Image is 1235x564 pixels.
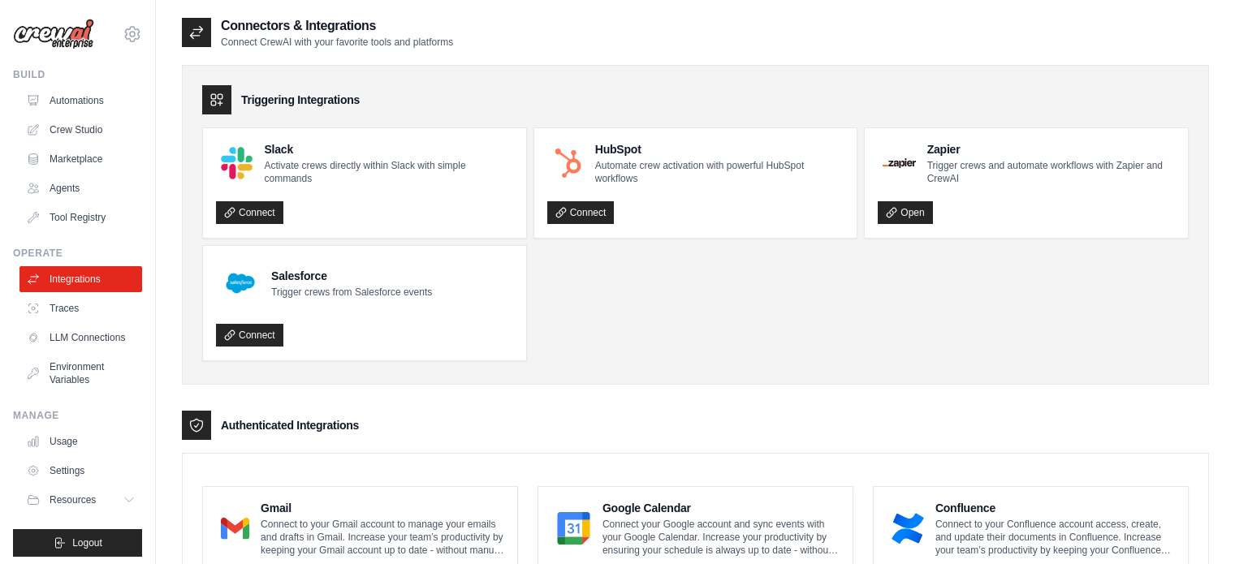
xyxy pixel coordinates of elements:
[221,147,253,179] img: Slack Logo
[878,201,932,224] a: Open
[19,428,142,454] a: Usage
[13,409,142,422] div: Manage
[264,141,512,157] h4: Slack
[935,518,1175,557] p: Connect to your Confluence account access, create, and update their documents in Confluence. Incr...
[935,500,1175,516] h4: Confluence
[50,493,96,506] span: Resources
[602,518,840,557] p: Connect your Google account and sync events with your Google Calendar. Increase your productivity...
[221,417,359,433] h3: Authenticated Integrations
[13,529,142,557] button: Logout
[595,159,844,185] p: Automate crew activation with powerful HubSpot workflows
[271,286,432,299] p: Trigger crews from Salesforce events
[19,117,142,143] a: Crew Studio
[221,36,453,49] p: Connect CrewAI with your favorite tools and platforms
[19,325,142,351] a: LLM Connections
[19,295,142,321] a: Traces
[547,201,615,224] a: Connect
[19,146,142,172] a: Marketplace
[19,458,142,484] a: Settings
[13,68,142,81] div: Build
[892,512,924,545] img: Confluence Logo
[221,264,260,303] img: Salesforce Logo
[19,487,142,513] button: Resources
[883,158,915,168] img: Zapier Logo
[13,19,94,50] img: Logo
[216,324,283,347] a: Connect
[221,512,249,545] img: Gmail Logo
[72,536,102,549] span: Logout
[221,16,453,36] h2: Connectors & Integrations
[261,500,504,516] h4: Gmail
[261,518,504,557] p: Connect to your Gmail account to manage your emails and drafts in Gmail. Increase your team’s pro...
[595,141,844,157] h4: HubSpot
[552,147,584,179] img: HubSpot Logo
[19,205,142,230] a: Tool Registry
[602,500,840,516] h4: Google Calendar
[19,266,142,292] a: Integrations
[19,88,142,114] a: Automations
[264,159,512,185] p: Activate crews directly within Slack with simple commands
[556,512,591,545] img: Google Calendar Logo
[19,354,142,393] a: Environment Variables
[216,201,283,224] a: Connect
[927,159,1175,185] p: Trigger crews and automate workflows with Zapier and CrewAI
[13,247,142,260] div: Operate
[19,175,142,201] a: Agents
[927,141,1175,157] h4: Zapier
[271,268,432,284] h4: Salesforce
[241,92,360,108] h3: Triggering Integrations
